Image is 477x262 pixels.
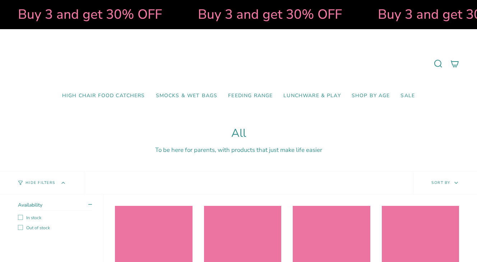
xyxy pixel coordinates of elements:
[431,180,450,185] span: Sort by
[228,93,273,99] span: Feeding Range
[18,202,92,211] summary: Availability
[177,40,301,87] a: Mumma’s Little Helpers
[18,127,459,140] h1: All
[6,5,150,23] strong: Buy 3 and get 30% OFF
[413,172,477,194] button: Sort by
[57,87,150,104] a: High Chair Food Catchers
[400,93,415,99] span: SALE
[156,93,218,99] span: Smocks & Wet Bags
[186,5,330,23] strong: Buy 3 and get 30% OFF
[346,87,395,104] a: Shop by Age
[223,87,278,104] a: Feeding Range
[18,202,42,208] span: Availability
[150,87,223,104] a: Smocks & Wet Bags
[62,93,145,99] span: High Chair Food Catchers
[18,225,92,231] label: Out of stock
[283,93,341,99] span: Lunchware & Play
[278,87,346,104] a: Lunchware & Play
[18,215,92,221] label: In stock
[155,146,322,154] span: To be here for parents, with products that just make life easier
[26,181,55,185] span: Hide Filters
[395,87,420,104] a: SALE
[352,93,390,99] span: Shop by Age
